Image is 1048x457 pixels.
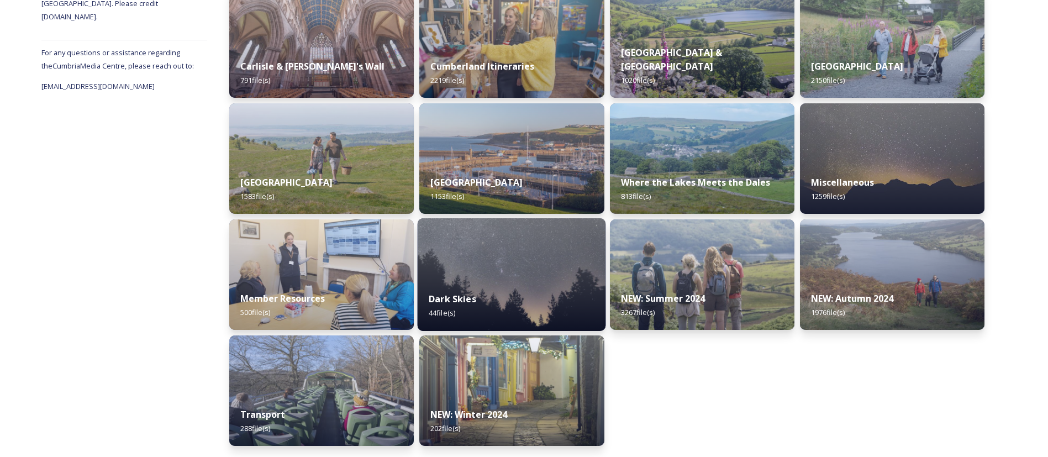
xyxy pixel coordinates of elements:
strong: [GEOGRAPHIC_DATA] [811,60,903,72]
strong: [GEOGRAPHIC_DATA] [240,176,333,188]
img: A7A07737.jpg [418,218,606,331]
span: 500 file(s) [240,307,270,317]
strong: Miscellaneous [811,176,874,188]
strong: [GEOGRAPHIC_DATA] & [GEOGRAPHIC_DATA] [621,46,722,72]
img: 4408e5a7-4f73-4a41-892e-b69eab0f13a7.jpg [419,335,604,446]
span: 791 file(s) [240,75,270,85]
strong: Carlisle & [PERSON_NAME]'s Wall [240,60,385,72]
span: 1583 file(s) [240,191,274,201]
span: 1259 file(s) [811,191,845,201]
span: 202 file(s) [430,423,460,433]
strong: Cumberland Itineraries [430,60,534,72]
img: Whitehaven-283.jpg [419,103,604,214]
span: [EMAIL_ADDRESS][DOMAIN_NAME] [41,81,155,91]
span: 1153 file(s) [430,191,464,201]
img: 7afd3a29-5074-4a00-a7ae-b4a57b70a17f.jpg [229,335,414,446]
img: Attract%2520and%2520Disperse%2520%28274%2520of%25201364%29.jpg [610,103,794,214]
span: 2150 file(s) [811,75,845,85]
span: 813 file(s) [621,191,651,201]
span: 2219 file(s) [430,75,464,85]
img: Blea%2520Tarn%2520Star-Lapse%2520Loop.jpg [800,103,984,214]
strong: Where the Lakes Meets the Dales [621,176,770,188]
strong: NEW: Summer 2024 [621,292,705,304]
span: 1020 file(s) [621,75,655,85]
strong: NEW: Winter 2024 [430,408,507,421]
strong: [GEOGRAPHIC_DATA] [430,176,523,188]
img: ca66e4d0-8177-4442-8963-186c5b40d946.jpg [800,219,984,330]
span: 44 file(s) [429,308,455,318]
span: 288 file(s) [240,423,270,433]
img: CUMBRIATOURISM_240715_PaulMitchell_WalnaScar_-56.jpg [610,219,794,330]
strong: Dark Skies [429,293,476,305]
strong: Transport [240,408,285,421]
span: For any questions or assistance regarding the Cumbria Media Centre, please reach out to: [41,48,194,71]
span: 1976 file(s) [811,307,845,317]
img: 29343d7f-989b-46ee-a888-b1a2ee1c48eb.jpg [229,219,414,330]
img: Grange-over-sands-rail-250.jpg [229,103,414,214]
span: 3267 file(s) [621,307,655,317]
strong: NEW: Autumn 2024 [811,292,893,304]
strong: Member Resources [240,292,325,304]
